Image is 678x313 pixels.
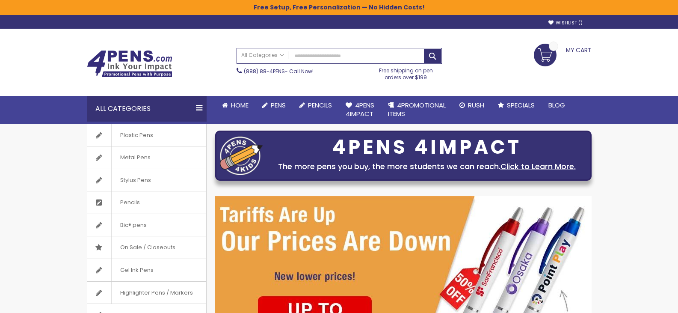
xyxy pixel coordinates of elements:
span: Pens [271,101,286,110]
span: 4Pens 4impact [346,101,374,118]
span: Pencils [308,101,332,110]
a: 4PROMOTIONALITEMS [381,96,453,124]
span: - Call Now! [244,68,314,75]
a: Highlighter Pens / Markers [87,282,206,304]
a: On Sale / Closeouts [87,236,206,259]
a: Pens [255,96,293,115]
span: Stylus Pens [111,169,160,191]
div: The more pens you buy, the more students we can reach. [267,161,587,173]
span: Blog [548,101,565,110]
a: All Categories [237,48,288,63]
a: 4Pens4impact [339,96,381,124]
a: Stylus Pens [87,169,206,191]
span: Pencils [111,191,148,214]
img: four_pen_logo.png [220,136,263,175]
a: Pencils [87,191,206,214]
a: Wishlist [548,20,583,26]
a: Specials [491,96,542,115]
a: (888) 88-4PENS [244,68,285,75]
div: All Categories [87,96,207,122]
a: Rush [453,96,491,115]
span: Metal Pens [111,146,159,169]
span: Bic® pens [111,214,155,236]
a: Bic® pens [87,214,206,236]
div: Free shipping on pen orders over $199 [370,64,442,81]
a: Home [215,96,255,115]
a: Click to Learn More. [500,161,576,172]
a: Metal Pens [87,146,206,169]
span: All Categories [241,52,284,59]
span: Home [231,101,249,110]
span: Specials [507,101,535,110]
img: 4Pens Custom Pens and Promotional Products [87,50,172,78]
span: Highlighter Pens / Markers [111,282,201,304]
span: Rush [468,101,484,110]
span: 4PROMOTIONAL ITEMS [388,101,446,118]
div: 4PENS 4IMPACT [267,138,587,156]
a: Gel Ink Pens [87,259,206,281]
span: Plastic Pens [111,124,162,146]
a: Pencils [293,96,339,115]
a: Plastic Pens [87,124,206,146]
a: Blog [542,96,572,115]
span: On Sale / Closeouts [111,236,184,259]
span: Gel Ink Pens [111,259,162,281]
